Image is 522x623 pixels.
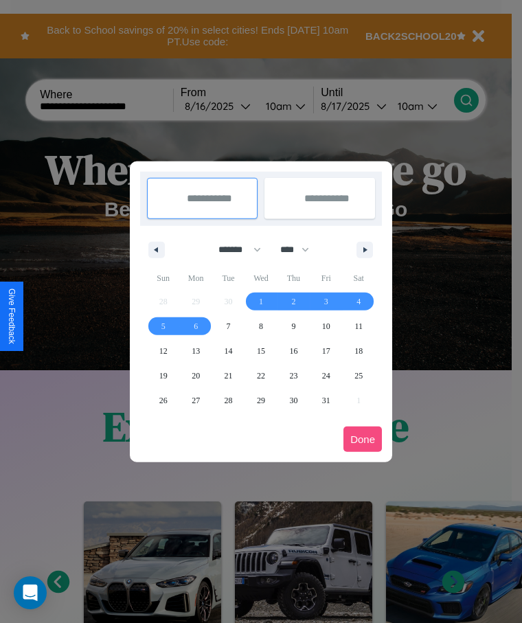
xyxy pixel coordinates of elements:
span: Wed [245,267,277,289]
button: 30 [277,388,310,413]
span: 4 [356,289,361,314]
span: 23 [289,363,297,388]
span: 8 [259,314,263,339]
button: 10 [310,314,342,339]
button: 5 [147,314,179,339]
button: 28 [212,388,245,413]
span: 24 [322,363,330,388]
span: Mon [179,267,212,289]
span: Sat [343,267,375,289]
button: 11 [343,314,375,339]
span: 16 [289,339,297,363]
button: 4 [343,289,375,314]
span: 15 [257,339,265,363]
span: 10 [322,314,330,339]
span: 30 [289,388,297,413]
span: 11 [354,314,363,339]
button: 2 [277,289,310,314]
span: 26 [159,388,168,413]
button: 7 [212,314,245,339]
span: 28 [225,388,233,413]
span: 5 [161,314,166,339]
button: 17 [310,339,342,363]
button: 9 [277,314,310,339]
button: 31 [310,388,342,413]
button: 26 [147,388,179,413]
span: Fri [310,267,342,289]
button: 8 [245,314,277,339]
button: Done [343,427,382,452]
button: 12 [147,339,179,363]
button: 6 [179,314,212,339]
div: Open Intercom Messenger [14,576,47,609]
button: 18 [343,339,375,363]
button: 1 [245,289,277,314]
span: 22 [257,363,265,388]
span: 17 [322,339,330,363]
span: 2 [291,289,295,314]
span: 31 [322,388,330,413]
span: 13 [192,339,200,363]
button: 27 [179,388,212,413]
button: 3 [310,289,342,314]
button: 25 [343,363,375,388]
span: Sun [147,267,179,289]
span: 29 [257,388,265,413]
span: 18 [354,339,363,363]
span: 25 [354,363,363,388]
span: 19 [159,363,168,388]
button: 22 [245,363,277,388]
button: 24 [310,363,342,388]
button: 13 [179,339,212,363]
span: 6 [194,314,198,339]
span: 27 [192,388,200,413]
span: 7 [227,314,231,339]
button: 19 [147,363,179,388]
span: 9 [291,314,295,339]
span: 12 [159,339,168,363]
button: 23 [277,363,310,388]
button: 16 [277,339,310,363]
button: 15 [245,339,277,363]
span: 14 [225,339,233,363]
span: Thu [277,267,310,289]
span: 21 [225,363,233,388]
button: 14 [212,339,245,363]
button: 20 [179,363,212,388]
button: 29 [245,388,277,413]
div: Give Feedback [7,288,16,344]
span: 3 [324,289,328,314]
button: 21 [212,363,245,388]
span: 20 [192,363,200,388]
span: Tue [212,267,245,289]
span: 1 [259,289,263,314]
